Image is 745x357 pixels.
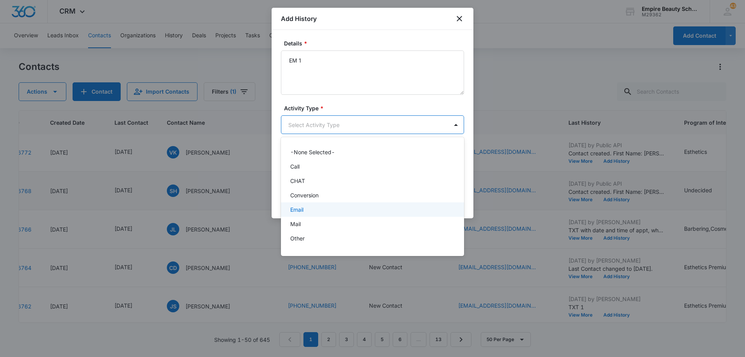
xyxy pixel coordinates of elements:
[290,177,305,185] p: CHAT
[290,205,303,214] p: Email
[290,162,300,171] p: Call
[290,148,335,156] p: -None Selected-
[290,249,301,257] p: P2P
[290,191,319,199] p: Conversion
[290,220,301,228] p: Mail
[290,234,305,242] p: Other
